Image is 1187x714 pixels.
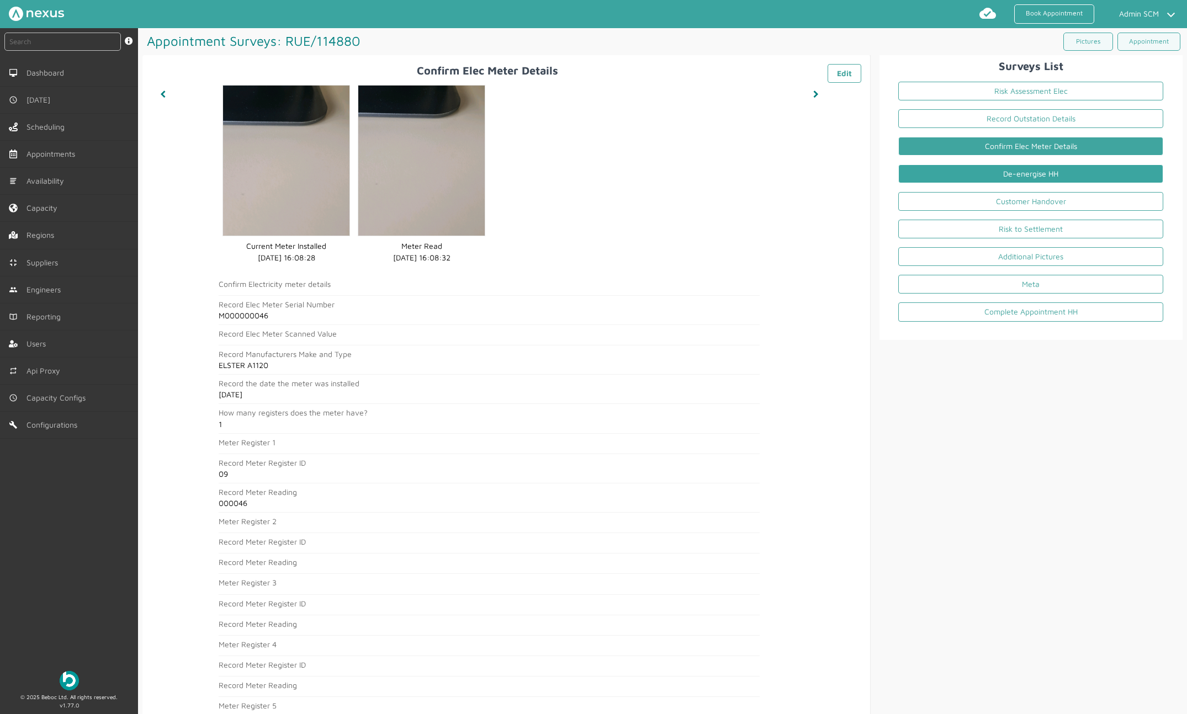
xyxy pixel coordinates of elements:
img: md-build.svg [9,420,18,429]
a: Edit [828,64,861,83]
img: confirm_electricity_meter_current_meter_image.png [223,86,349,236]
dd: Current Meter Installed [223,240,349,252]
h2: Record Meter Reading [219,620,760,628]
img: Beboc Logo [60,671,79,690]
a: De-energise HH [898,164,1163,183]
span: Capacity [27,204,62,212]
h2: Surveys List [884,60,1178,72]
img: md-list.svg [9,177,18,185]
h2: Record Meter Reading [219,681,760,690]
h2: How many registers does the meter have? [219,408,760,417]
h2: Record Meter Register ID [219,660,760,669]
span: Engineers [27,285,65,294]
h2: Meter Register 3 [219,578,760,587]
img: md-contract.svg [9,258,18,267]
h2: Record Meter Reading [219,488,760,497]
img: capacity-left-menu.svg [9,204,18,212]
input: Search by: Ref, PostCode, MPAN, MPRN, Account, Customer [4,33,121,51]
img: Nexus [9,7,64,21]
dd: [DATE] 16:08:28 [223,252,349,263]
span: Regions [27,231,59,239]
h2: Record Elec Meter Serial Number [219,300,760,309]
span: [DATE] [27,95,55,104]
span: Suppliers [27,258,62,267]
h2: Meter Register 1 [219,438,760,447]
img: md-cloud-done.svg [979,4,997,22]
a: Customer Handover [898,192,1163,211]
h2: Record Meter Register ID [219,459,760,467]
h2: Confirm Electricity meter details [219,280,760,289]
span: Appointments [27,150,80,158]
dd: [DATE] 16:08:32 [358,252,485,263]
span: Api Proxy [27,366,65,375]
img: md-time.svg [9,393,18,402]
span: Users [27,339,50,348]
h2: 09 [219,470,760,478]
span: Availability [27,177,68,185]
h2: Meter Register 2 [219,517,760,526]
img: appointments-left-menu.svg [9,150,18,158]
h2: Record Meter Reading [219,558,760,567]
h2: [DATE] [219,390,760,399]
a: Appointment [1117,33,1180,51]
span: Dashboard [27,68,68,77]
span: Scheduling [27,122,69,131]
h2: 000046 [219,499,760,508]
h2: Confirm Elec Meter Details ️️️ [151,64,861,77]
a: Complete Appointment HH [898,302,1163,321]
a: Confirm Elec Meter Details [898,137,1163,156]
a: Meta [898,275,1163,294]
h2: Record the date the meter was installed [219,379,760,388]
img: regions.left-menu.svg [9,231,18,239]
a: Record Outstation Details [898,109,1163,128]
img: md-time.svg [9,95,18,104]
span: Capacity Configs [27,393,90,402]
a: Additional Pictures [898,247,1163,266]
img: confirm_electricity_meter_read_image.png [358,86,485,236]
dd: Meter Read [358,240,485,252]
a: Risk Assessment Elec [898,82,1163,100]
h2: Record Meter Register ID [219,599,760,608]
h2: Record Manufacturers Make and Type [219,350,760,359]
img: user-left-menu.svg [9,339,18,348]
h2: Record Meter Register ID [219,537,760,546]
h1: Appointment Surveys: RUE/114880 ️️️ [142,28,663,54]
a: Book Appointment [1014,4,1094,24]
img: md-desktop.svg [9,68,18,77]
img: md-repeat.svg [9,366,18,375]
h2: 1 [219,420,760,429]
a: Risk to Settlement [898,220,1163,238]
h2: M000000046 [219,311,760,320]
h2: Meter Register 4 [219,640,760,649]
h2: Meter Register 5 [219,701,760,710]
h2: ELSTER A1120 [219,361,760,370]
img: md-people.svg [9,285,18,294]
span: Reporting [27,312,65,321]
span: Configurations [27,420,82,429]
img: scheduling-left-menu.svg [9,122,18,131]
img: md-book.svg [9,312,18,321]
a: Pictures [1063,33,1113,51]
h2: Record Elec Meter Scanned Value [219,329,760,338]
